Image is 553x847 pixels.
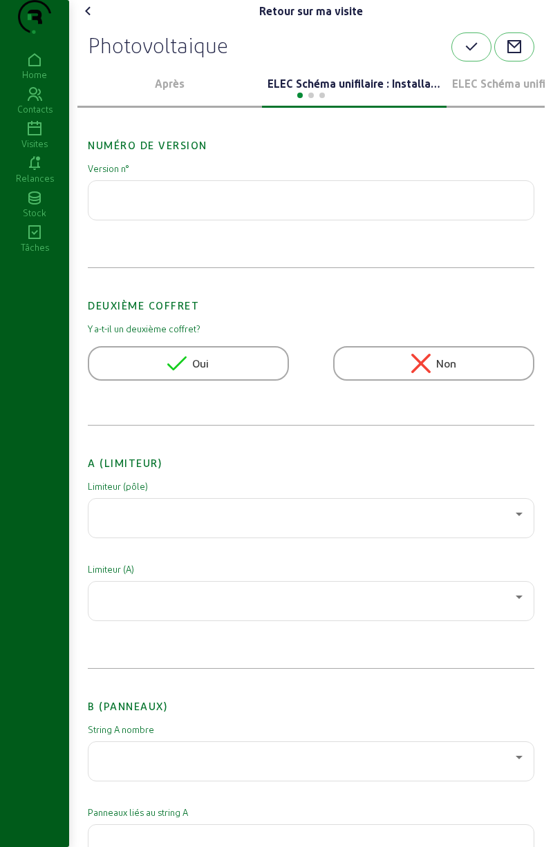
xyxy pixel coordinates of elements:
[436,355,456,372] span: Non
[88,162,534,175] mat-label: Version n°
[88,563,534,575] mat-label: Limiteur (A)
[88,32,228,57] h2: Photovoltaique
[88,276,534,314] h2: Deuxième coffret
[88,323,534,335] mat-label: Y a-t-il un deuxième coffret?
[88,723,534,736] mat-label: String A nombre
[259,3,363,19] div: Retour sur ma visite
[88,806,534,819] mat-label: Panneaux liés au string A
[88,434,534,471] h2: A (Limiteur)
[88,677,534,714] h2: B (Panneaux)
[262,61,447,108] swiper-slide: 2 / 4
[83,75,256,92] p: Après
[268,75,441,92] p: ELEC Schéma unifilaire : Installation 1
[77,61,262,108] swiper-slide: 1 / 4
[88,480,534,493] mat-label: Limiteur (pôle)
[88,116,534,153] h2: Numéro de version
[192,355,209,372] span: Oui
